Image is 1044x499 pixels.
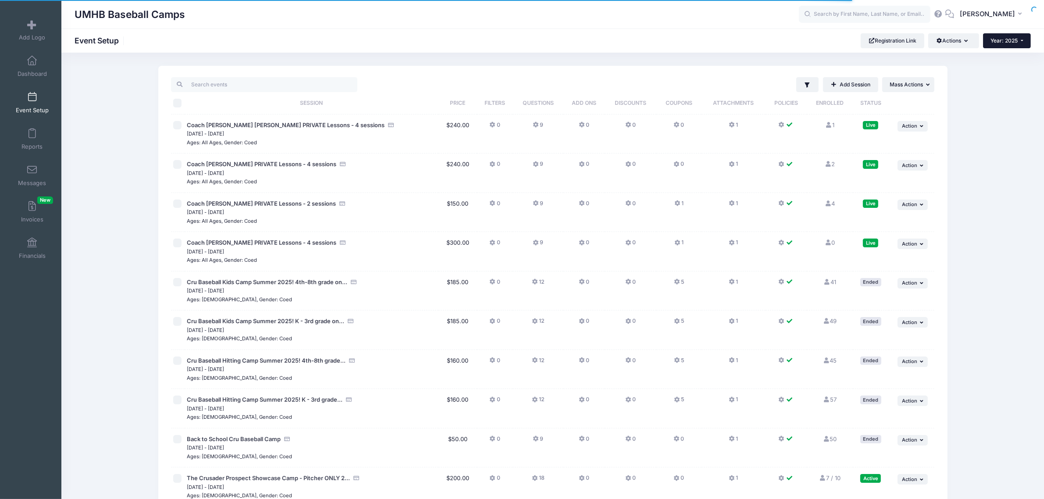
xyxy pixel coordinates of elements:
a: 0 [824,239,835,246]
button: 0 [625,121,636,134]
i: Accepting Credit Card Payments [387,122,394,128]
th: Coupons [656,92,701,114]
span: Coupons [666,100,692,106]
button: Action [898,474,928,485]
div: Ended [860,278,881,286]
button: 0 [489,239,500,251]
a: Add Session [823,77,878,92]
button: 0 [625,239,636,251]
small: [DATE] - [DATE] [187,327,224,333]
button: 0 [625,317,636,330]
button: Action [898,121,928,132]
button: 0 [579,356,589,369]
i: Accepting Credit Card Payments [338,201,346,207]
button: 0 [579,239,589,251]
div: Ended [860,435,881,443]
small: [DATE] - [DATE] [187,170,224,176]
button: 1 [729,160,738,173]
button: Action [898,278,928,289]
span: Back to School Cru Baseball Camp [187,435,281,442]
span: Dashboard [18,70,47,78]
td: $160.00 [438,350,477,389]
a: 41 [823,278,836,285]
button: 0 [625,435,636,448]
button: 0 [489,435,500,448]
a: 57 [823,396,837,403]
button: 0 [625,356,636,369]
a: Reports [11,124,53,154]
a: Messages [11,160,53,191]
span: Action [902,437,917,443]
span: Coach [PERSON_NAME] PRIVATE Lessons - 4 sessions [187,160,336,168]
span: Action [902,358,917,364]
th: Status [853,92,889,114]
div: Live [863,121,878,129]
button: 0 [579,200,589,212]
span: Attachments [713,100,754,106]
button: Mass Actions [882,77,934,92]
small: Ages: [DEMOGRAPHIC_DATA], Gender: Coed [187,453,292,460]
small: [DATE] - [DATE] [187,288,224,294]
button: 9 [533,239,543,251]
span: Policies [774,100,798,106]
button: 1 [729,200,738,212]
small: [DATE] - [DATE] [187,406,224,412]
span: Cru Baseball Kids Camp Summer 2025! K - 3rd grade on... [187,317,344,324]
button: Actions [928,33,979,48]
td: $240.00 [438,153,477,193]
a: Financials [11,233,53,264]
button: 0 [489,160,500,173]
small: [DATE] - [DATE] [187,209,224,215]
button: Action [898,435,928,446]
span: Reports [21,143,43,150]
span: Event Setup [16,107,49,114]
small: Ages: [DEMOGRAPHIC_DATA], Gender: Coed [187,335,292,342]
i: Accepting Credit Card Payments [350,279,357,285]
i: Accepting Credit Card Payments [345,397,352,403]
small: [DATE] - [DATE] [187,445,224,451]
a: 7 / 10 [819,474,841,481]
span: Action [902,241,917,247]
span: Financials [19,252,46,260]
span: Action [902,162,917,168]
button: 12 [532,278,545,291]
button: 0 [673,121,684,134]
th: Session [185,92,438,114]
i: Accepting Credit Card Payments [348,358,355,364]
a: 1 [825,121,834,128]
span: Coach [PERSON_NAME] PRIVATE Lessons - 2 sessions [187,200,336,207]
td: $240.00 [438,114,477,154]
span: Mass Actions [890,81,923,88]
button: 0 [625,474,636,487]
button: 0 [489,121,500,134]
span: Add Logo [19,34,45,41]
button: 0 [673,474,684,487]
button: 0 [579,278,589,291]
i: Accepting Credit Card Payments [347,318,354,324]
button: Year: 2025 [983,33,1031,48]
span: Invoices [21,216,43,223]
span: Cru Baseball Kids Camp Summer 2025! 4th-8th grade on... [187,278,347,285]
span: Action [902,319,917,325]
a: Add Logo [11,14,53,45]
button: 9 [533,435,543,448]
span: Questions [523,100,554,106]
td: $150.00 [438,193,477,232]
button: 12 [532,396,545,408]
button: 0 [625,160,636,173]
button: 1 [729,474,738,487]
button: 5 [674,317,684,330]
button: 5 [674,278,684,291]
span: Action [902,476,917,482]
button: 0 [579,474,589,487]
span: Coach [PERSON_NAME] [PERSON_NAME] PRIVATE Lessons - 4 sessions [187,121,385,128]
i: Accepting Credit Card Payments [339,240,346,246]
a: Dashboard [11,51,53,82]
input: Search events [171,77,357,92]
button: 0 [673,435,684,448]
button: 0 [625,396,636,408]
button: 1 [674,200,684,212]
a: Event Setup [11,87,53,118]
button: 12 [532,317,545,330]
span: Action [902,398,917,404]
